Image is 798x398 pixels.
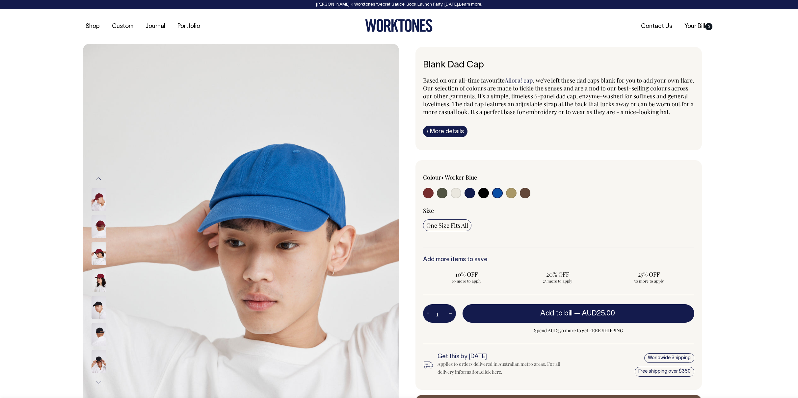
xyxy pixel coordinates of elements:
[423,76,694,116] span: , we've left these dad caps blank for you to add your own flare. Our selection of colours are mad...
[426,278,507,284] span: 10 more to apply
[7,2,791,7] div: [PERSON_NAME] × Worktones ‘Secret Sauce’ Book Launch Party, [DATE]. .
[175,21,203,32] a: Portfolio
[426,270,507,278] span: 10% OFF
[423,76,505,84] span: Based on our all-time favourite
[423,207,694,214] div: Size
[463,327,694,335] span: Spend AUD350 more to get FREE SHIPPING
[638,21,675,32] a: Contact Us
[423,219,471,231] input: One Size Fits All
[438,354,571,360] h6: Get this by [DATE]
[423,307,432,320] button: -
[518,270,598,278] span: 20% OFF
[481,369,501,375] a: click here
[423,173,532,181] div: Colour
[109,21,136,32] a: Custom
[423,60,694,70] h6: Blank Dad Cap
[608,270,689,278] span: 25% OFF
[705,23,712,30] span: 0
[608,278,689,284] span: 50 more to apply
[441,173,444,181] span: •
[540,310,572,317] span: Add to bill
[83,21,102,32] a: Shop
[423,268,510,286] input: 10% OFF 10 more to apply
[605,268,692,286] input: 25% OFF 50 more to apply
[574,310,617,317] span: —
[92,188,106,211] img: burgundy
[94,171,104,186] button: Previous
[518,278,598,284] span: 25 more to apply
[427,128,428,135] span: i
[94,375,104,390] button: Next
[143,21,168,32] a: Journal
[505,76,533,84] a: Allora! cap
[92,296,106,319] img: black
[438,360,571,376] div: Applies to orders delivered in Australian metro areas. For all delivery information, .
[445,173,477,181] label: Worker Blue
[92,269,106,292] img: burgundy
[92,242,106,265] img: burgundy
[423,126,467,137] a: iMore details
[582,310,615,317] span: AUD25.00
[459,3,481,7] a: Learn more
[463,304,694,323] button: Add to bill —AUD25.00
[682,21,715,32] a: Your Bill0
[423,257,694,263] h6: Add more items to save
[92,323,106,346] img: black
[514,268,601,286] input: 20% OFF 25 more to apply
[92,350,106,373] img: black
[92,215,106,238] img: burgundy
[446,307,456,320] button: +
[426,221,468,229] span: One Size Fits All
